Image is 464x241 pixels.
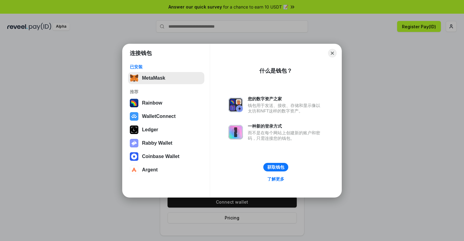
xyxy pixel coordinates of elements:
div: Ledger [142,127,158,133]
button: Rainbow [128,97,204,109]
img: svg+xml,%3Csvg%20fill%3D%22none%22%20height%3D%2233%22%20viewBox%3D%220%200%2035%2033%22%20width%... [130,74,138,82]
img: svg+xml,%3Csvg%20width%3D%22120%22%20height%3D%22120%22%20viewBox%3D%220%200%20120%20120%22%20fil... [130,99,138,107]
div: Rabby Wallet [142,140,172,146]
h1: 连接钱包 [130,50,152,57]
img: svg+xml,%3Csvg%20width%3D%2228%22%20height%3D%2228%22%20viewBox%3D%220%200%2028%2028%22%20fill%3D... [130,166,138,174]
div: 什么是钱包？ [259,67,292,74]
div: WalletConnect [142,114,176,119]
div: 钱包用于发送、接收、存储和显示像以太坊和NFT这样的数字资产。 [248,103,323,114]
button: Rabby Wallet [128,137,204,149]
button: WalletConnect [128,110,204,122]
img: svg+xml,%3Csvg%20width%3D%2228%22%20height%3D%2228%22%20viewBox%3D%220%200%2028%2028%22%20fill%3D... [130,112,138,121]
div: Rainbow [142,100,162,106]
div: 一种新的登录方式 [248,123,323,129]
button: Ledger [128,124,204,136]
div: 推荐 [130,89,203,95]
div: Coinbase Wallet [142,154,179,159]
div: MetaMask [142,75,165,81]
a: 了解更多 [264,175,288,183]
div: 您的数字资产之家 [248,96,323,102]
button: Argent [128,164,204,176]
img: svg+xml,%3Csvg%20xmlns%3D%22http%3A%2F%2Fwww.w3.org%2F2000%2Fsvg%22%20fill%3D%22none%22%20viewBox... [228,125,243,139]
img: svg+xml,%3Csvg%20xmlns%3D%22http%3A%2F%2Fwww.w3.org%2F2000%2Fsvg%22%20width%3D%2228%22%20height%3... [130,126,138,134]
button: 获取钱包 [263,163,288,171]
div: 了解更多 [267,176,284,182]
img: svg+xml,%3Csvg%20width%3D%2228%22%20height%3D%2228%22%20viewBox%3D%220%200%2028%2028%22%20fill%3D... [130,152,138,161]
div: 而不是在每个网站上创建新的账户和密码，只需连接您的钱包。 [248,130,323,141]
button: Coinbase Wallet [128,150,204,163]
button: MetaMask [128,72,204,84]
img: svg+xml,%3Csvg%20xmlns%3D%22http%3A%2F%2Fwww.w3.org%2F2000%2Fsvg%22%20fill%3D%22none%22%20viewBox... [130,139,138,147]
div: 已安装 [130,64,203,70]
button: Close [328,49,337,57]
img: svg+xml,%3Csvg%20xmlns%3D%22http%3A%2F%2Fwww.w3.org%2F2000%2Fsvg%22%20fill%3D%22none%22%20viewBox... [228,98,243,112]
div: 获取钱包 [267,164,284,170]
div: Argent [142,167,158,173]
